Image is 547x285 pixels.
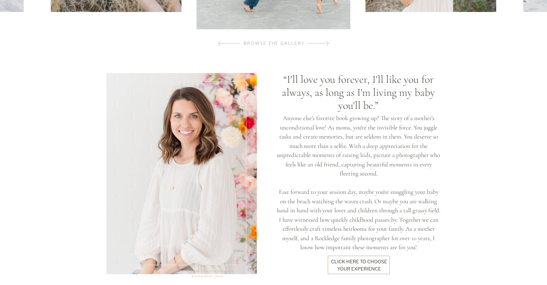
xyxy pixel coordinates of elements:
[277,114,440,253] p: Anyone else's favorite book growing up? The story of a mother's unconditional love! As moms, you'...
[192,269,256,273] h2: Family Photographer in [GEOGRAPHIC_DATA]
[331,258,387,272] a: click here to Choose your experience
[231,40,317,47] div: browse the gallery
[273,73,443,117] h3: “I'll love you forever, I'll like you for always, as long as I'm living my baby you'll be.”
